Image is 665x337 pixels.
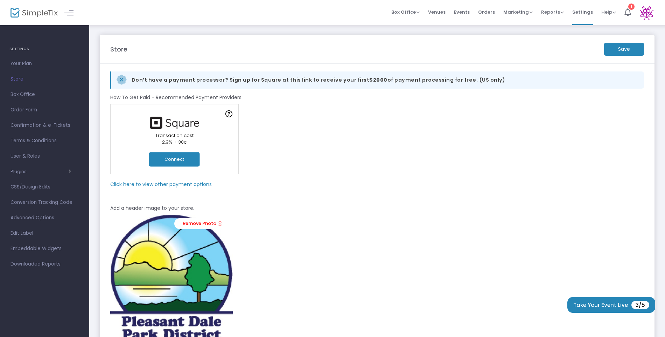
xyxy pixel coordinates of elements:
span: Marketing [503,9,533,15]
img: question-mark [225,110,232,117]
m-panel-subtitle: Click here to view other payment options [110,181,212,188]
button: Connect [149,152,200,166]
a: Don’t have a payment processor? Sign up for Square at this link to receive your first$2000of paym... [110,71,644,89]
img: square.png [146,117,202,129]
span: Conversion Tracking Code [10,198,79,207]
button: Take Your Event Live3/5 [567,297,655,313]
span: User & Roles [10,152,79,161]
span: Store [10,75,79,84]
span: Help [601,9,616,15]
span: Order Form [10,105,79,115]
span: Venues [428,3,446,21]
h4: SETTINGS [9,42,80,56]
span: Orders [478,3,495,21]
m-button: Save [604,43,644,56]
span: CSS/Design Edits [10,183,79,192]
span: Terms & Conditions [10,136,79,145]
span: Transaction cost [155,132,194,139]
span: Edit Label [10,229,79,238]
button: Plugins [10,169,71,174]
span: Reports [541,9,564,15]
span: 3/5 [631,301,649,309]
span: Downloaded Reports [10,260,79,269]
span: Embeddable Widgets [10,244,79,253]
span: 2.9% + 30¢ [162,139,187,145]
span: Settings [572,3,593,21]
m-panel-subtitle: How To Get Paid - Recommended Payment Providers [110,94,241,101]
m-panel-title: Store [110,44,127,54]
span: Events [454,3,470,21]
span: Your Plan [10,59,79,68]
span: Don’t have a payment processor? Sign up for Square at this link to receive your first of payment ... [132,76,505,84]
span: Box Office [10,90,79,99]
span: Confirmation & e-Tickets [10,121,79,130]
div: 1 [628,4,635,10]
span: Box Office [391,9,420,15]
m-panel-subtitle: Add a header image to your store. [110,205,194,212]
span: Advanced Options [10,213,79,222]
a: Remove Photo [174,218,229,229]
b: $2000 [369,76,387,83]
